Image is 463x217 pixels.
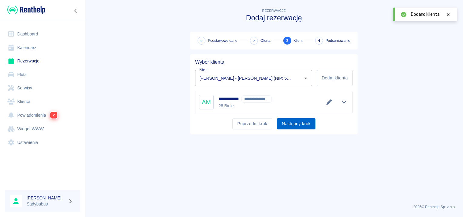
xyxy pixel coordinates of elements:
a: Powiadomienia2 [5,108,80,122]
a: Serwisy [5,81,80,95]
span: Klient [294,38,303,43]
span: 2 [50,112,57,119]
span: 3 [286,38,288,44]
a: Flota [5,68,80,82]
a: Kalendarz [5,41,80,55]
a: Dashboard [5,27,80,41]
h3: Dodaj rezerwację [190,14,358,22]
label: Klient [199,67,207,72]
h6: [PERSON_NAME] [27,195,65,201]
button: Zwiń nawigację [71,7,80,15]
a: Klienci [5,95,80,109]
button: Następny krok [277,118,315,129]
p: 28 , Biele [218,103,275,109]
button: Edytuj dane [324,98,334,106]
h5: Wybór klienta [195,59,353,65]
button: Poprzedni krok [232,118,272,129]
span: Podstawowe dane [208,38,237,43]
img: Renthelp logo [7,5,45,15]
span: Oferta [260,38,270,43]
a: Rezerwacje [5,54,80,68]
a: Widget WWW [5,122,80,136]
span: Podsumowanie [325,38,350,43]
span: Dodano klienta! [411,11,441,18]
a: Renthelp logo [5,5,45,15]
p: 2025 © Renthelp Sp. z o.o. [92,204,456,210]
a: Ustawienia [5,136,80,149]
span: 4 [318,38,320,44]
button: Pokaż szczegóły [339,98,349,106]
span: Rezerwacje [262,9,286,12]
div: AM [199,95,214,109]
button: Otwórz [301,74,310,82]
button: Dodaj klienta [317,70,353,86]
p: Sadybabus [27,201,65,207]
